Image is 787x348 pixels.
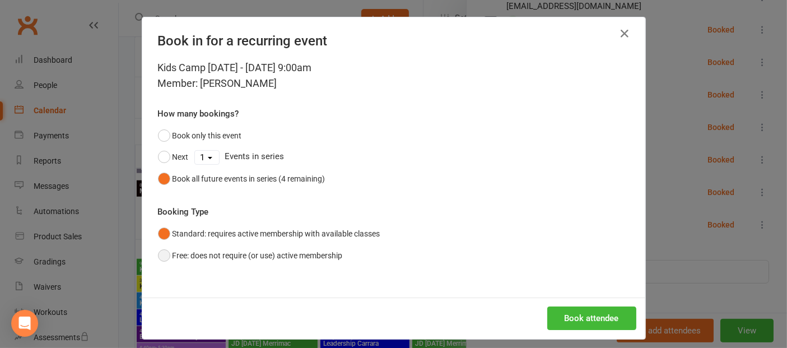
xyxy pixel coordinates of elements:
[158,146,189,168] button: Next
[173,173,325,185] div: Book all future events in series (4 remaining)
[158,107,239,120] label: How many bookings?
[158,168,325,189] button: Book all future events in series (4 remaining)
[158,33,630,49] h4: Book in for a recurring event
[158,205,209,219] label: Booking Type
[616,25,634,43] button: Close
[158,125,242,146] button: Book only this event
[158,146,630,168] div: Events in series
[547,307,636,330] button: Book attendee
[158,245,343,266] button: Free: does not require (or use) active membership
[158,60,630,91] div: Kids Camp [DATE] - [DATE] 9:00am Member: [PERSON_NAME]
[11,310,38,337] div: Open Intercom Messenger
[158,223,380,244] button: Standard: requires active membership with available classes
